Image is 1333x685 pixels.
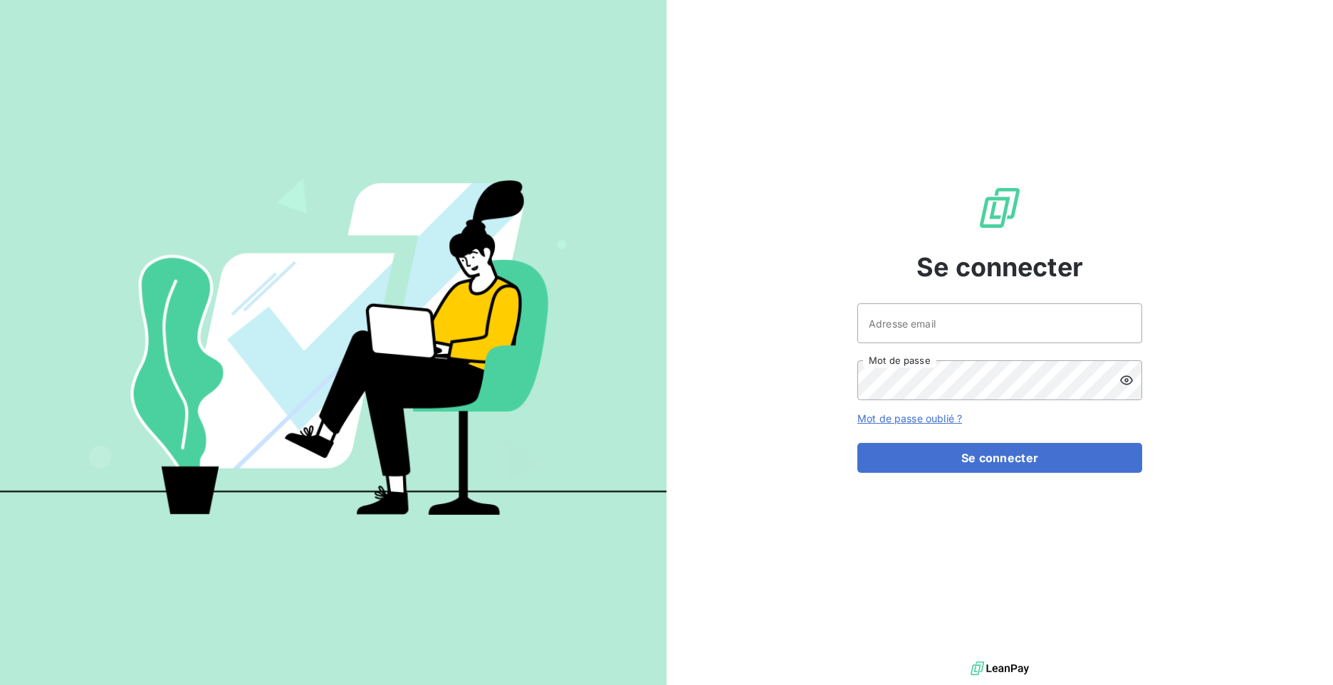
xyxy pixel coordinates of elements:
[857,303,1142,343] input: placeholder
[916,248,1083,286] span: Se connecter
[857,443,1142,473] button: Se connecter
[971,658,1029,679] img: logo
[857,412,962,424] a: Mot de passe oublié ?
[977,185,1023,231] img: Logo LeanPay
